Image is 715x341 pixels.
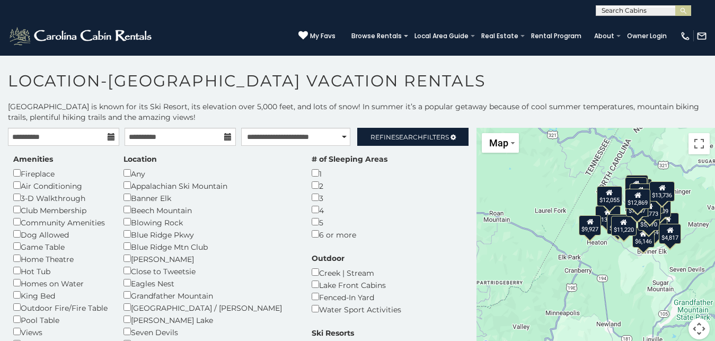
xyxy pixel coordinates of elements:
div: $5,324 [630,183,652,203]
div: Blue Ridge Pkwy [123,228,296,240]
div: Fireplace [13,167,108,179]
div: Banner Elk [123,191,296,204]
div: Outdoor Fire/Fire Table [13,301,108,313]
a: About [589,29,620,43]
div: 3-D Walkthrough [13,191,108,204]
div: $12,869 [625,188,650,208]
div: Appalachian Ski Mountain [123,179,296,191]
div: 4 [312,204,387,216]
div: Grandfather Mountain [123,289,296,301]
div: $4,443 [625,177,647,197]
div: $7,867 [626,196,648,216]
div: Water Sport Activities [312,303,401,315]
div: 1 [312,167,387,179]
div: $9,540 [607,214,629,234]
div: 3 [312,191,387,204]
div: Hot Tub [13,265,108,277]
div: Eagles Nest [123,277,296,289]
div: 5 [312,216,387,228]
div: [PERSON_NAME] Lake [123,313,296,326]
label: # of Sleeping Areas [312,154,387,164]
div: [GEOGRAPHIC_DATA] / [PERSON_NAME] [123,301,296,313]
span: Map [489,137,508,148]
div: $7,773 [639,199,661,220]
div: Views [13,326,108,338]
div: [PERSON_NAME] [123,252,296,265]
div: Seven Devils [123,326,296,338]
div: 2 [312,179,387,191]
div: $4,817 [659,224,682,244]
div: Home Theatre [13,252,108,265]
div: Lake Front Cabins [312,278,401,291]
label: Outdoor [312,253,345,264]
span: My Favs [310,31,336,41]
div: Game Table [13,240,108,252]
div: 6 or more [312,228,387,240]
button: Map camera controls [688,318,710,339]
div: Close to Tweetsie [123,265,296,277]
a: Browse Rentals [346,29,407,43]
div: Blue Ridge Mtn Club [123,240,296,252]
button: Toggle fullscreen view [688,133,710,154]
div: $12,055 [597,186,622,206]
label: Ski Resorts [312,328,354,338]
div: Any [123,167,296,179]
img: White-1-2.png [8,25,155,47]
div: Creek | Stream [312,266,401,278]
a: Real Estate [476,29,524,43]
img: phone-regular-white.png [680,31,691,41]
div: Air Conditioning [13,179,108,191]
span: Search [395,133,423,141]
div: $9,370 [657,213,679,233]
a: My Favs [298,31,336,41]
a: Local Area Guide [409,29,474,43]
div: $13,736 [649,181,675,202]
div: $11,220 [611,216,637,236]
div: Blowing Rock [123,216,296,228]
div: $5,170 [638,211,660,231]
div: Pool Table [13,313,108,326]
button: Change map style [482,133,519,153]
div: Dog Allowed [13,228,108,240]
div: Community Amenities [13,216,108,228]
label: Amenities [13,154,53,164]
div: $6,146 [632,228,655,248]
a: RefineSearchFilters [357,128,469,146]
div: Beech Mountain [123,204,296,216]
div: Club Membership [13,204,108,216]
a: Rental Program [526,29,587,43]
label: Location [123,154,157,164]
a: Owner Login [622,29,672,43]
div: King Bed [13,289,108,301]
div: $9,927 [579,215,601,235]
div: $4,672 [626,174,648,195]
img: mail-regular-white.png [696,31,707,41]
div: Homes on Water [13,277,108,289]
span: Refine Filters [370,133,449,141]
div: Fenced-In Yard [312,291,401,303]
